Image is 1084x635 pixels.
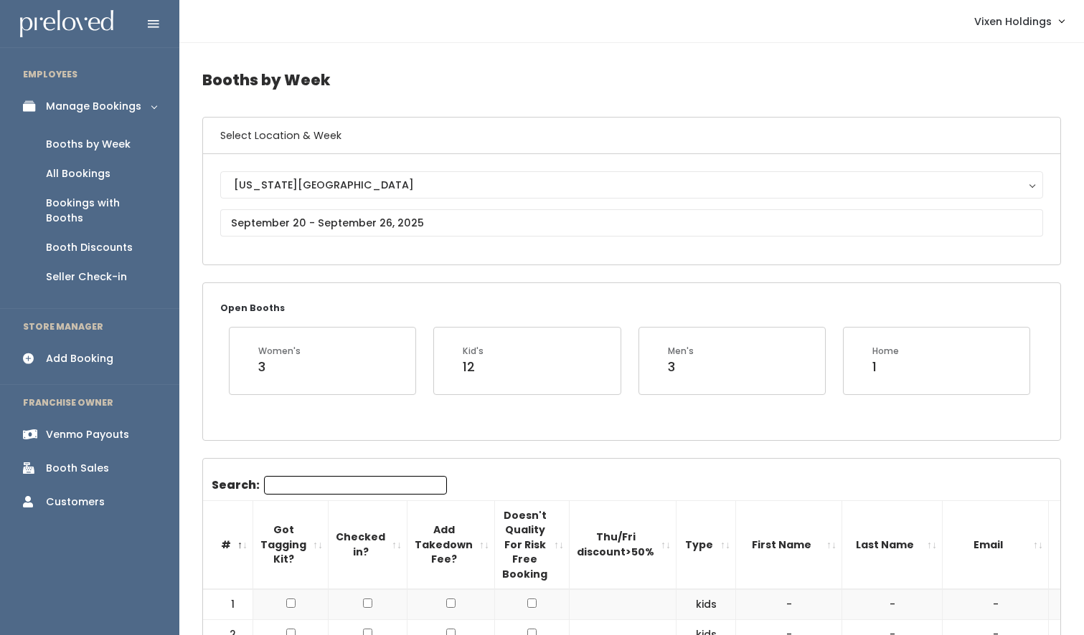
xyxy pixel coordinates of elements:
th: Last Name: activate to sort column ascending [842,500,943,589]
div: Home [872,345,899,358]
span: Vixen Holdings [974,14,1052,29]
small: Open Booths [220,302,285,314]
th: Thu/Fri discount&gt;50%: activate to sort column ascending [570,500,677,589]
div: Seller Check-in [46,269,127,285]
input: September 20 - September 26, 2025 [220,209,1043,237]
div: Women's [258,345,301,358]
th: Type: activate to sort column ascending [677,500,736,589]
button: [US_STATE][GEOGRAPHIC_DATA] [220,171,1043,199]
div: Booth Sales [46,461,109,476]
a: Vixen Holdings [960,6,1078,37]
th: #: activate to sort column descending [203,500,253,589]
td: 1 [203,589,253,619]
div: Venmo Payouts [46,427,129,442]
h6: Select Location & Week [203,118,1060,154]
th: Email: activate to sort column ascending [943,500,1049,589]
td: - [842,589,943,619]
h4: Booths by Week [202,60,1061,100]
div: Men's [668,345,694,358]
th: Checked in?: activate to sort column ascending [329,500,407,589]
div: Kid's [463,345,484,358]
div: 3 [668,358,694,376]
div: Bookings with Booths [46,196,156,226]
th: Got Tagging Kit?: activate to sort column ascending [253,500,329,589]
div: Booth Discounts [46,240,133,255]
div: Customers [46,495,105,510]
div: All Bookings [46,166,110,181]
div: [US_STATE][GEOGRAPHIC_DATA] [234,177,1029,193]
div: Add Booking [46,351,113,366]
th: Add Takedown Fee?: activate to sort column ascending [407,500,495,589]
div: Booths by Week [46,137,131,152]
input: Search: [264,476,447,495]
th: Doesn't Quality For Risk Free Booking : activate to sort column ascending [495,500,570,589]
div: Manage Bookings [46,99,141,114]
th: First Name: activate to sort column ascending [736,500,842,589]
label: Search: [212,476,447,495]
div: 3 [258,358,301,376]
td: kids [677,589,736,619]
div: 12 [463,358,484,376]
td: - [943,589,1049,619]
img: preloved logo [20,10,113,38]
div: 1 [872,358,899,376]
td: - [736,589,842,619]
